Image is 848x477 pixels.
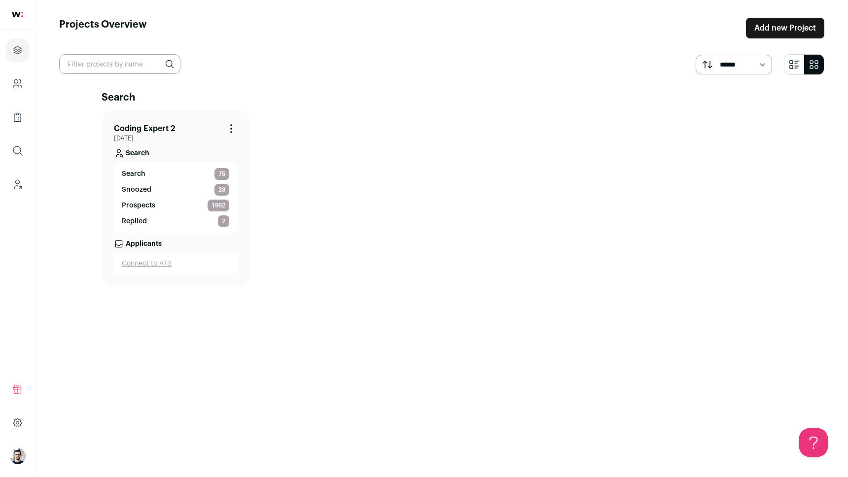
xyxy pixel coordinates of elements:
[218,215,229,227] span: 2
[214,184,229,196] span: 28
[59,54,180,74] input: Filter projects by name
[59,18,147,38] h1: Projects Overview
[10,448,26,464] img: 10051957-medium_jpg
[126,148,149,158] p: Search
[122,169,145,179] span: Search
[6,105,29,129] a: Company Lists
[122,200,229,211] a: Prospects 1962
[102,91,782,104] h2: Search
[126,239,162,249] p: Applicants
[10,448,26,464] button: Open dropdown
[214,168,229,180] span: 75
[122,184,229,196] a: Snoozed 28
[114,142,237,162] a: Search
[122,185,151,195] p: Snoozed
[122,215,229,227] a: Replied 2
[122,259,229,269] a: Connect to ATS
[122,201,155,210] p: Prospects
[6,38,29,62] a: Projects
[122,168,229,180] a: Search 75
[12,12,23,17] img: wellfound-shorthand-0d5821cbd27db2630d0214b213865d53afaa358527fdda9d0ea32b1df1b89c2c.svg
[114,233,237,253] a: Applicants
[114,135,237,142] span: [DATE]
[114,123,175,135] a: Coding Expert 2
[122,216,147,226] p: Replied
[6,72,29,96] a: Company and ATS Settings
[208,200,229,211] span: 1962
[799,428,828,457] iframe: Toggle Customer Support
[746,18,824,38] a: Add new Project
[225,123,237,135] button: Project Actions
[6,172,29,196] a: Leads (Backoffice)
